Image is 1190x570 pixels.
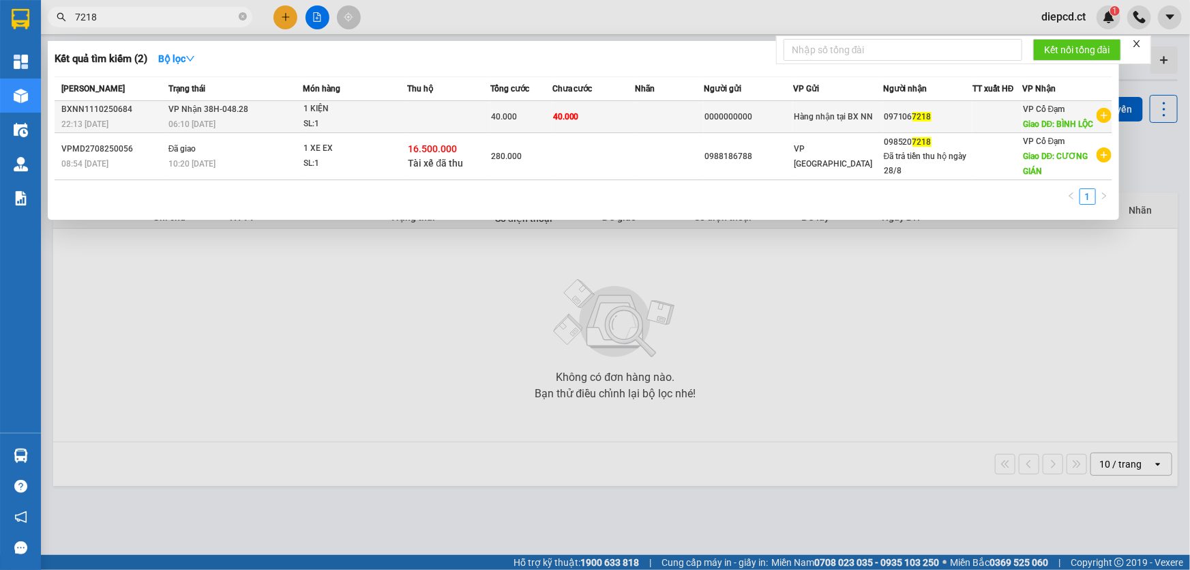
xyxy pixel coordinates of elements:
input: Tìm tên, số ĐT hoặc mã đơn [75,10,236,25]
span: VP [GEOGRAPHIC_DATA] [794,144,872,169]
div: 1 KIỆN [303,102,406,117]
span: 7218 [912,112,932,122]
span: 40.000 [491,112,517,122]
div: 1 XE EX [303,141,406,156]
button: Bộ lọcdown [147,48,206,70]
span: search [57,12,66,22]
span: Tổng cước [490,84,529,94]
button: Kết nối tổng đài [1033,39,1121,61]
span: VP Nhận 38H-048.28 [168,104,248,114]
li: Next Page [1096,188,1112,205]
span: Nhãn [635,84,655,94]
span: Đã giao [168,144,196,154]
h3: Kết quả tìm kiếm ( 2 ) [55,52,147,66]
span: VP Nhận [1022,84,1056,94]
span: Giao DĐ: BÌNH LỘC [1023,119,1094,129]
input: Nhập số tổng đài [784,39,1022,61]
span: Người gửi [704,84,741,94]
div: SL: 1 [303,117,406,132]
span: Giao DĐ: CƯƠNG GIÁN [1023,152,1088,176]
span: 16.500.000 [408,143,457,154]
img: warehouse-icon [14,123,28,137]
span: Chưa cước [552,84,593,94]
span: plus-circle [1097,108,1112,123]
span: 40.000 [553,112,579,122]
div: 097106 [884,110,972,124]
span: question-circle [14,480,27,493]
div: SL: 1 [303,156,406,171]
span: Kết nối tổng đài [1044,42,1110,57]
div: 0988186788 [704,149,792,164]
strong: Bộ lọc [158,53,195,64]
span: 280.000 [491,152,522,161]
span: 7218 [912,137,932,147]
span: [PERSON_NAME] [61,84,125,94]
button: right [1096,188,1112,205]
span: close-circle [239,11,247,24]
span: Người nhận [883,84,927,94]
span: right [1100,192,1108,200]
span: VP Cổ Đạm [1023,137,1065,146]
img: warehouse-icon [14,89,28,103]
span: 08:54 [DATE] [61,159,108,169]
img: warehouse-icon [14,157,28,171]
a: 1 [1080,189,1095,204]
span: 22:13 [DATE] [61,119,108,129]
span: left [1067,192,1075,200]
div: 0000000000 [704,110,792,124]
li: Previous Page [1063,188,1080,205]
img: logo-vxr [12,9,29,29]
span: close [1132,39,1142,48]
div: 098520 [884,135,972,149]
span: VP Cổ Đạm [1023,104,1065,114]
span: Hàng nhận tại BX NN [794,112,873,122]
span: TT xuất HĐ [972,84,1014,94]
div: Đã trả tiền thu hộ ngày 28/8 [884,149,972,178]
span: plus-circle [1097,147,1112,162]
img: solution-icon [14,191,28,205]
span: notification [14,511,27,524]
span: VP Gửi [793,84,819,94]
span: Trạng thái [168,84,205,94]
span: down [185,54,195,63]
li: 1 [1080,188,1096,205]
span: message [14,541,27,554]
span: close-circle [239,12,247,20]
span: Thu hộ [407,84,433,94]
div: VPMD2708250056 [61,142,164,156]
span: 06:10 [DATE] [168,119,215,129]
button: left [1063,188,1080,205]
div: BXNN1110250684 [61,102,164,117]
span: Món hàng [303,84,340,94]
span: Tài xế đã thu [408,158,463,169]
img: dashboard-icon [14,55,28,69]
span: 10:20 [DATE] [168,159,215,169]
img: warehouse-icon [14,448,28,463]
